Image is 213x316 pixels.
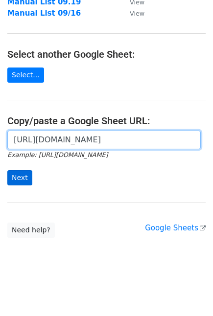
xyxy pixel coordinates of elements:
input: Paste your Google Sheet URL here [7,131,201,149]
a: Need help? [7,223,55,238]
a: View [120,9,144,18]
small: Example: [URL][DOMAIN_NAME] [7,151,108,158]
h4: Select another Google Sheet: [7,48,206,60]
a: Select... [7,68,44,83]
h4: Copy/paste a Google Sheet URL: [7,115,206,127]
small: View [130,10,144,17]
a: Google Sheets [145,224,206,232]
input: Next [7,170,32,185]
a: Manual List 09/16 [7,9,81,18]
iframe: Chat Widget [164,269,213,316]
